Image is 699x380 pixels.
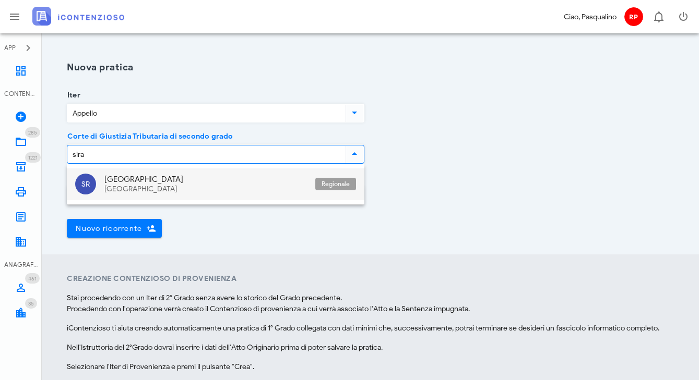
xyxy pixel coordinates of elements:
[621,4,646,29] button: RP
[104,185,307,194] div: [GEOGRAPHIC_DATA]
[67,292,674,314] p: Stai procedendo con un Iter di 2° Grado senza avere lo storico del Grado precedente. Procedendo c...
[104,175,307,184] div: [GEOGRAPHIC_DATA]
[67,145,343,163] input: Corte di Giustizia Tributaria di secondo grado
[32,7,124,26] img: logo-text-2x.png
[67,323,674,334] p: iContenzioso ti aiuta creando automaticamente una pratica di 1° Grado collegata con dati minimi c...
[624,7,643,26] span: RP
[64,173,151,183] label: Ricorrenti della pratica
[322,178,350,190] span: Regionale
[28,300,34,307] span: 35
[28,275,37,282] span: 461
[564,11,617,22] div: Ciao, Pasqualino
[64,131,233,142] label: Corte di Giustizia Tributaria di secondo grado
[25,127,40,138] span: Distintivo
[67,104,343,122] input: Iter
[646,4,671,29] button: Distintivo
[28,129,37,136] span: 285
[28,154,38,161] span: 1221
[64,90,80,101] label: Iter
[67,219,162,238] button: Nuovo ricorrente
[25,298,37,309] span: Distintivo
[75,224,142,233] span: Nuovo ricorrente
[4,89,38,99] div: CONTENZIOSO
[25,273,40,284] span: Distintivo
[67,273,674,284] h4: Creazione Contenzioso di provenienza
[75,174,96,194] div: SR
[67,60,674,75] h1: Nuova pratica
[25,152,41,163] span: Distintivo
[67,361,674,372] p: Selezionare l'Iter di Provenienza e premi il pulsante "Crea".
[4,260,38,269] div: ANAGRAFICA
[67,342,674,353] p: Nell'Istruttoria del 2°Grado dovrai inserire i dati dell'Atto Originario prima di poter salvare l...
